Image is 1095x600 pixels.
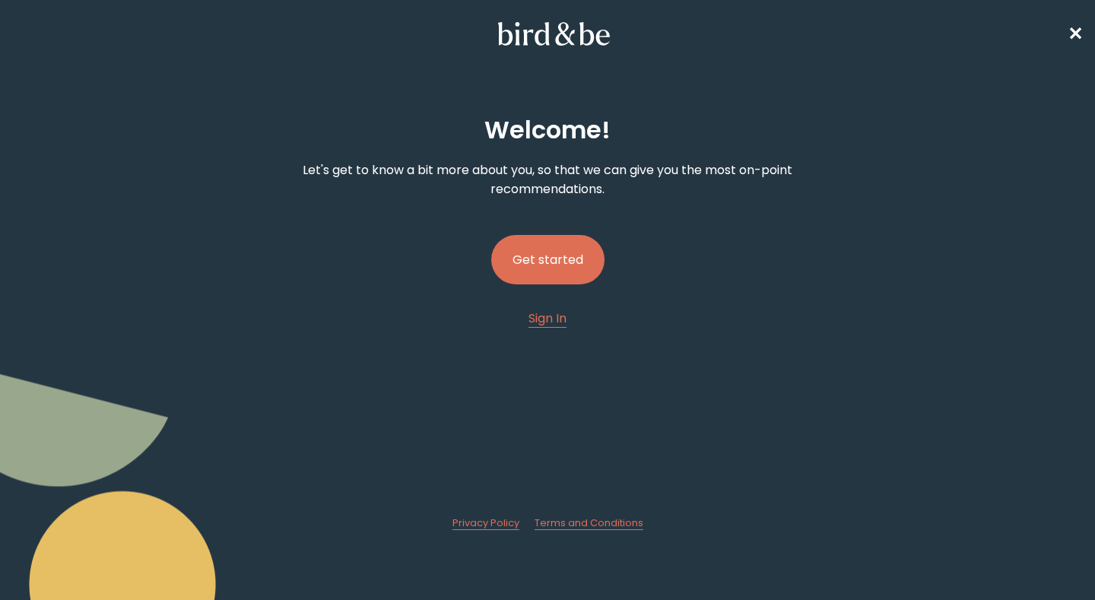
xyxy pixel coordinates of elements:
a: Privacy Policy [452,516,519,530]
h2: Welcome ! [484,112,611,148]
a: Get started [491,211,605,309]
a: ✕ [1068,21,1083,47]
span: Sign In [528,310,567,327]
button: Get started [491,235,605,284]
span: ✕ [1068,21,1083,46]
p: Let's get to know a bit more about you, so that we can give you the most on-point recommendations. [286,160,809,198]
a: Sign In [528,309,567,328]
span: Privacy Policy [452,516,519,529]
a: Terms and Conditions [535,516,643,530]
span: Terms and Conditions [535,516,643,529]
